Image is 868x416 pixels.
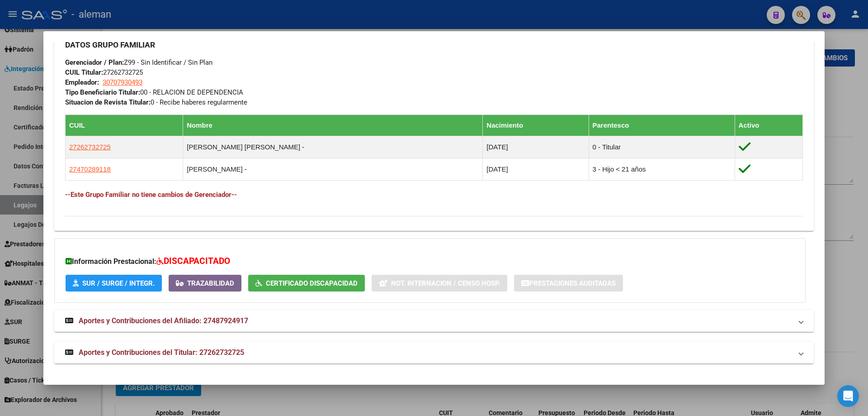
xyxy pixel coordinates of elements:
td: 0 - Titular [589,136,735,158]
span: Z99 - Sin Identificar / Sin Plan [65,58,212,67]
div: Open Intercom Messenger [837,385,859,407]
td: [PERSON_NAME] - [183,158,483,181]
th: CUIL [66,115,183,136]
span: Prestaciones Auditadas [529,279,616,287]
span: Aportes y Contribuciones del Titular: 27262732725 [79,348,244,357]
th: Activo [735,115,802,136]
button: Not. Internacion / Censo Hosp. [372,275,507,292]
span: Not. Internacion / Censo Hosp. [391,279,500,287]
span: 30707930493 [103,78,142,86]
span: 27262732725 [69,143,111,151]
button: Prestaciones Auditadas [514,275,623,292]
span: SUR / SURGE / INTEGR. [82,279,155,287]
td: [DATE] [483,136,589,158]
span: Trazabilidad [187,279,234,287]
span: 0 - Recibe haberes regularmente [65,98,247,106]
button: Trazabilidad [169,275,241,292]
th: Nacimiento [483,115,589,136]
span: Aportes y Contribuciones del Afiliado: 27487924917 [79,316,248,325]
span: Certificado Discapacidad [266,279,358,287]
strong: Gerenciador / Plan: [65,58,124,67]
span: 27470289118 [69,165,111,173]
span: 00 - RELACION DE DEPENDENCIA [65,88,243,96]
td: 3 - Hijo < 21 años [589,158,735,181]
strong: Empleador: [65,78,99,86]
span: DISCAPACITADO [164,256,230,266]
button: Certificado Discapacidad [248,275,365,292]
strong: CUIL Titular: [65,68,103,77]
h3: Información Prestacional: [66,255,794,268]
td: [DATE] [483,158,589,181]
strong: Tipo Beneficiario Titular: [65,88,140,96]
mat-expansion-panel-header: Aportes y Contribuciones del Afiliado: 27487924917 [54,310,814,332]
button: SUR / SURGE / INTEGR. [66,275,162,292]
td: [PERSON_NAME] [PERSON_NAME] - [183,136,483,158]
span: 27262732725 [65,68,143,77]
h3: DATOS GRUPO FAMILIAR [65,40,803,50]
h4: --Este Grupo Familiar no tiene cambios de Gerenciador-- [65,190,803,200]
th: Nombre [183,115,483,136]
strong: Situacion de Revista Titular: [65,98,151,106]
th: Parentesco [589,115,735,136]
mat-expansion-panel-header: Aportes y Contribuciones del Titular: 27262732725 [54,342,814,363]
